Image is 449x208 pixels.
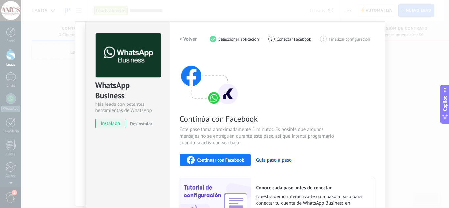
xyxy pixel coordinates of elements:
span: Conectar Facebook [277,37,311,42]
span: Seleccionar aplicación [218,37,259,42]
span: Desinstalar [130,121,152,127]
div: WhatsApp Business [95,80,160,101]
span: Continúa con Facebook [180,114,336,124]
span: 3 [322,36,325,42]
button: Desinstalar [128,119,152,128]
h2: Conoce cada paso antes de conectar [256,185,368,191]
div: Más leads con potentes herramientas de WhatsApp [95,101,160,114]
img: connect with facebook [180,53,239,105]
span: Copilot [442,96,448,111]
span: instalado [96,119,126,128]
button: Guía paso a paso [256,157,292,163]
button: Continuar con Facebook [180,154,251,166]
img: logo_main.png [96,33,161,78]
span: Este paso toma aproximadamente 5 minutos. Es posible que algunos mensajes no se entreguen durante... [180,127,336,146]
span: 2 [270,36,272,42]
span: Continuar con Facebook [197,158,244,162]
button: < Volver [180,33,197,45]
h2: < Volver [180,36,197,42]
span: Finalizar configuración [329,37,370,42]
